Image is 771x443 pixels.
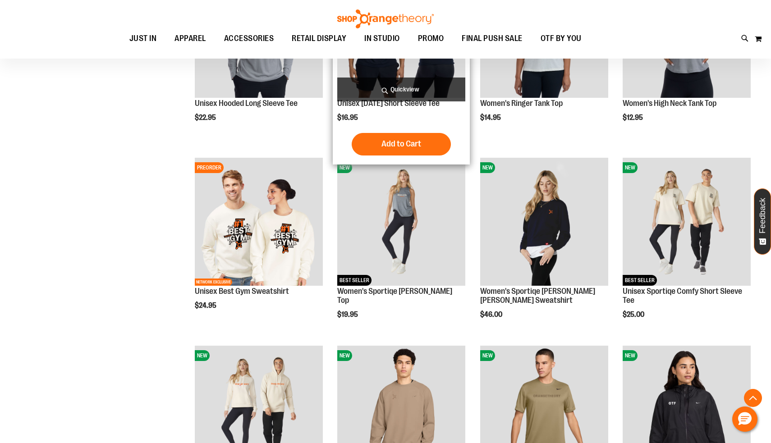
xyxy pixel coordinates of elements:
[337,158,465,286] img: Women's Sportiqe Janie Tank Top
[195,350,210,361] span: NEW
[337,78,465,101] a: Quickview
[195,158,323,287] a: Unisex Best Gym SweatshirtPREORDERNETWORK EXCLUSIVE
[224,28,274,49] span: ACCESSORIES
[165,28,215,49] a: APPAREL
[480,162,495,173] span: NEW
[337,99,440,108] a: Unisex [DATE] Short Sleeve Tee
[618,153,755,341] div: product
[337,114,359,122] span: $16.95
[364,28,400,49] span: IN STUDIO
[754,188,771,255] button: Feedback - Show survey
[283,28,355,49] a: RETAIL DISPLAY
[337,350,352,361] span: NEW
[480,350,495,361] span: NEW
[623,275,657,286] span: BEST SELLER
[174,28,206,49] span: APPAREL
[190,153,327,333] div: product
[337,158,465,287] a: Women's Sportiqe Janie Tank TopNEWBEST SELLER
[337,287,452,305] a: Women's Sportiqe [PERSON_NAME] Top
[453,28,532,49] a: FINAL PUSH SALE
[195,279,232,286] span: NETWORK EXCLUSIVE
[129,28,157,49] span: JUST IN
[623,158,751,286] img: Unisex Sportiqe Comfy Short Sleeve Tee
[195,114,217,122] span: $22.95
[337,311,359,319] span: $19.95
[623,350,638,361] span: NEW
[215,28,283,49] a: ACCESSORIES
[623,162,638,173] span: NEW
[337,275,372,286] span: BEST SELLER
[744,389,762,407] button: Back To Top
[623,99,716,108] a: Women's High Neck Tank Top
[623,158,751,287] a: Unisex Sportiqe Comfy Short Sleeve TeeNEWBEST SELLER
[195,162,224,173] span: PREORDER
[336,9,435,28] img: Shop Orangetheory
[480,287,595,305] a: Women's Sportiqe [PERSON_NAME] [PERSON_NAME] Sweatshirt
[381,139,421,149] span: Add to Cart
[333,153,470,341] div: product
[195,158,323,286] img: Unisex Best Gym Sweatshirt
[758,198,767,233] span: Feedback
[195,287,289,296] a: Unisex Best Gym Sweatshirt
[462,28,523,49] span: FINAL PUSH SALE
[120,28,166,49] a: JUST IN
[623,311,646,319] span: $25.00
[409,28,453,49] a: PROMO
[623,287,742,305] a: Unisex Sportiqe Comfy Short Sleeve Tee
[292,28,346,49] span: RETAIL DISPLAY
[541,28,582,49] span: OTF BY YOU
[732,406,757,432] button: Hello, have a question? Let’s chat.
[195,301,218,310] span: $24.95
[480,99,563,108] a: Women's Ringer Tank Top
[352,133,451,155] button: Add to Cart
[480,311,504,319] span: $46.00
[532,28,591,49] a: OTF BY YOU
[480,158,608,287] a: Women's Sportiqe Ashlyn French Terry Crewneck SweatshirtNEW
[623,114,644,122] span: $12.95
[355,28,409,49] a: IN STUDIO
[418,28,444,49] span: PROMO
[195,99,298,108] a: Unisex Hooded Long Sleeve Tee
[476,153,613,341] div: product
[480,158,608,286] img: Women's Sportiqe Ashlyn French Terry Crewneck Sweatshirt
[337,162,352,173] span: NEW
[480,114,502,122] span: $14.95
